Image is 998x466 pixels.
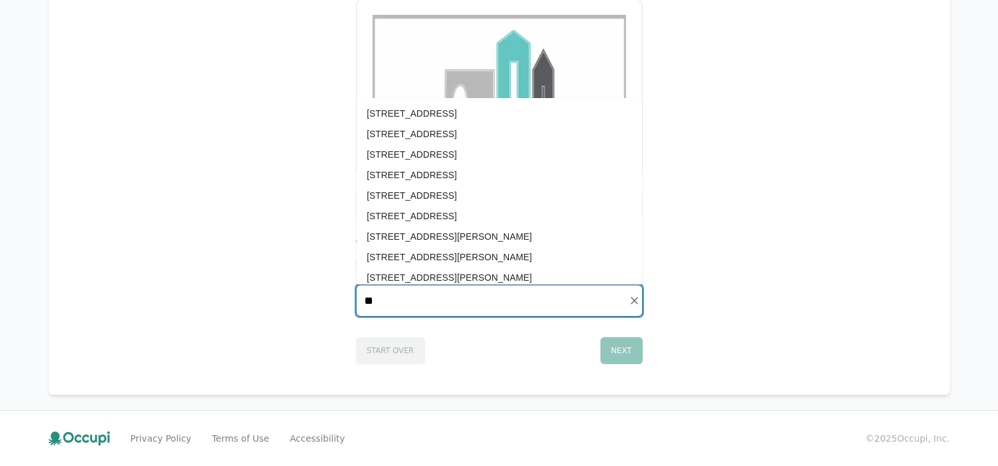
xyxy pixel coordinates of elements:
[356,236,643,254] h4: What is your rental address?
[357,267,642,288] li: [STREET_ADDRESS][PERSON_NAME]
[357,103,642,124] li: [STREET_ADDRESS]
[290,432,345,445] a: Accessibility
[865,432,950,445] small: © 2025 Occupi, Inc.
[625,292,643,310] button: Clear
[357,185,642,206] li: [STREET_ADDRESS]
[357,165,642,185] li: [STREET_ADDRESS]
[357,226,642,247] li: [STREET_ADDRESS][PERSON_NAME]
[357,206,642,226] li: [STREET_ADDRESS]
[357,124,642,144] li: [STREET_ADDRESS]
[373,15,626,159] img: Gateway Management
[357,285,642,316] input: Start typing...
[357,144,642,165] li: [STREET_ADDRESS]
[212,432,270,445] a: Terms of Use
[131,432,191,445] a: Privacy Policy
[356,256,643,269] p: Enter the address listed on your lease.
[357,247,642,267] li: [STREET_ADDRESS][PERSON_NAME]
